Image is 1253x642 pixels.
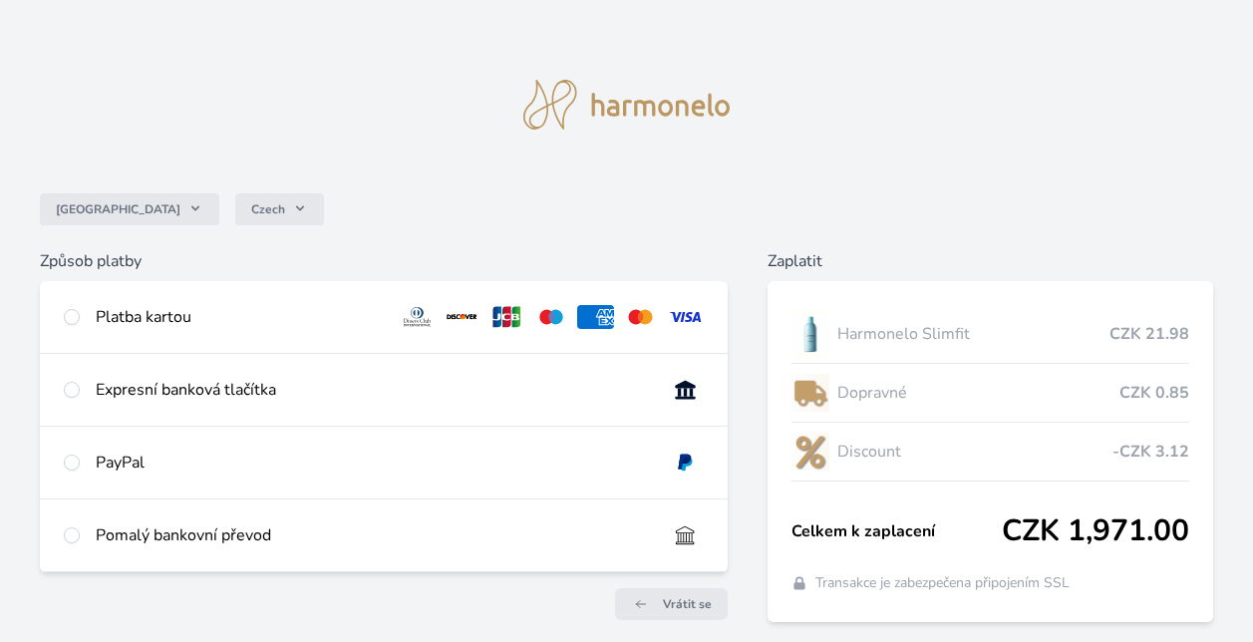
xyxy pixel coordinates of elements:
[667,378,704,402] img: onlineBanking_CZ.svg
[791,368,829,418] img: delivery-lo.png
[1119,381,1189,405] span: CZK 0.85
[1002,513,1189,549] span: CZK 1,971.00
[1112,440,1189,464] span: -CZK 3.12
[56,201,180,217] span: [GEOGRAPHIC_DATA]
[40,193,219,225] button: [GEOGRAPHIC_DATA]
[235,193,324,225] button: Czech
[488,305,525,329] img: jcb.svg
[791,427,829,477] img: discount-lo.png
[837,381,1119,405] span: Dopravné
[40,249,728,273] h6: Způsob platby
[96,523,651,547] div: Pomalý bankovní převod
[444,305,480,329] img: discover.svg
[96,378,651,402] div: Expresní banková tlačítka
[1109,322,1189,346] span: CZK 21.98
[667,523,704,547] img: bankTransfer_IBAN.svg
[523,80,731,130] img: logo.svg
[96,305,383,329] div: Platba kartou
[533,305,570,329] img: maestro.svg
[667,305,704,329] img: visa.svg
[663,596,712,612] span: Vrátit se
[577,305,614,329] img: amex.svg
[251,201,285,217] span: Czech
[399,305,436,329] img: diners.svg
[96,451,651,475] div: PayPal
[622,305,659,329] img: mc.svg
[837,322,1109,346] span: Harmonelo Slimfit
[615,588,728,620] a: Vrátit se
[837,440,1112,464] span: Discount
[667,451,704,475] img: paypal.svg
[815,573,1070,593] span: Transakce je zabezpečena připojením SSL
[768,249,1213,273] h6: Zaplatit
[791,309,829,359] img: SLIMFIT_se_stinem_x-lo.jpg
[791,519,1002,543] span: Celkem k zaplacení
